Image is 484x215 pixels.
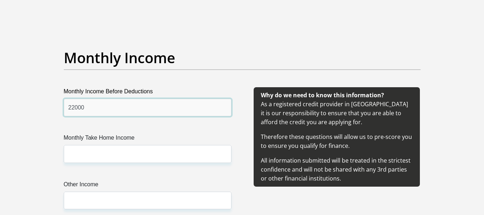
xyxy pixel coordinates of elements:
[261,91,384,99] b: Why do we need to know this information?
[64,192,231,209] input: Other Income
[64,49,421,66] h2: Monthly Income
[64,145,231,163] input: Monthly Take Home Income
[64,99,231,116] input: Monthly Income Before Deductions
[64,87,231,99] label: Monthly Income Before Deductions
[64,134,231,145] label: Monthly Take Home Income
[261,91,412,182] span: As a registered credit provider in [GEOGRAPHIC_DATA] it is our responsibility to ensure that you ...
[64,180,231,192] label: Other Income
